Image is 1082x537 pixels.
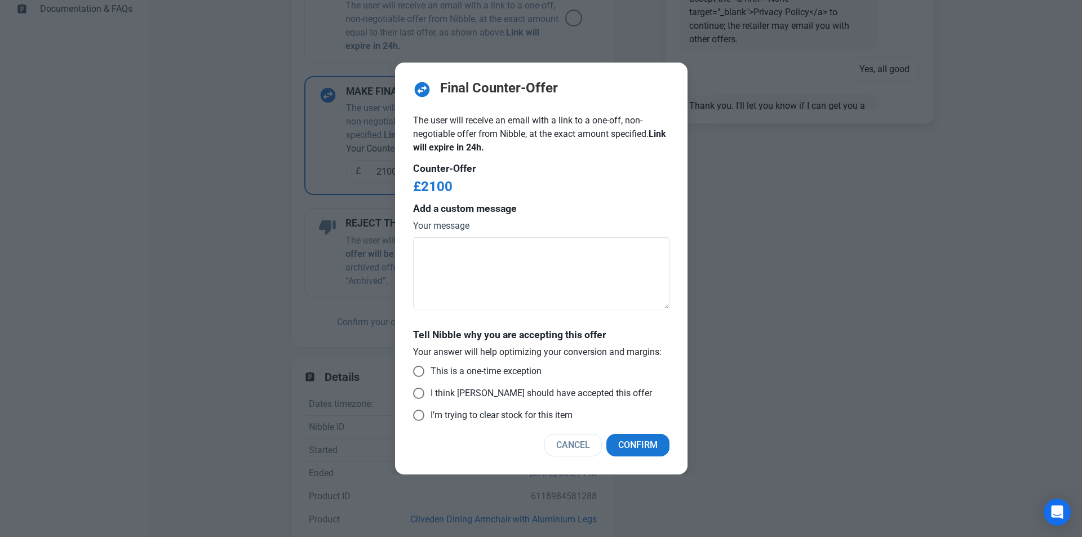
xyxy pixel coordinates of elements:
[413,203,669,215] h4: Add a custom message
[413,345,669,359] p: Your answer will help optimizing your conversion and margins:
[544,434,602,456] button: Cancel
[606,434,669,456] button: Confirm
[424,366,542,377] span: This is a one-time exception
[413,219,669,233] label: Your message
[1044,499,1071,526] div: Open Intercom Messenger
[413,163,669,175] h4: Counter-Offer
[413,128,666,153] b: Link will expire in 24h.
[413,81,431,99] span: swap_horizontal_circle
[424,388,652,399] span: I think [PERSON_NAME] should have accepted this offer
[556,438,590,452] span: Cancel
[413,114,669,154] p: The user will receive an email with a link to a one-off, non-negotiable offer from Nibble, at the...
[618,438,658,452] span: Confirm
[413,179,669,194] h2: £2100
[424,410,573,421] span: I’m trying to clear stock for this item
[440,81,558,96] h2: Final Counter-Offer
[413,330,669,341] h4: Tell Nibble why you are accepting this offer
